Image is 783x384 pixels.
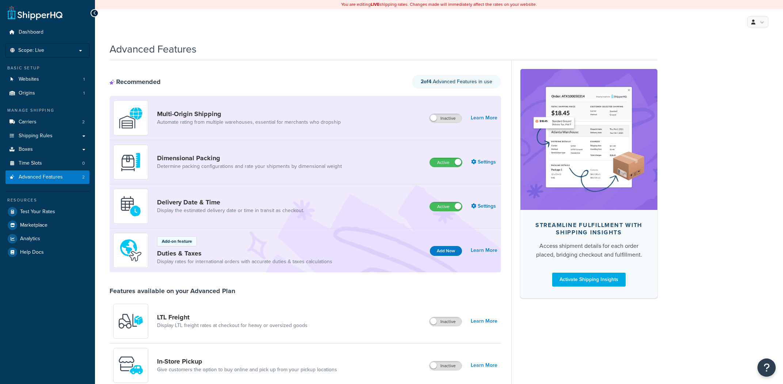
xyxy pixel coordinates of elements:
span: 2 [82,174,85,180]
span: 2 [82,119,85,125]
div: Manage Shipping [5,107,89,114]
a: Duties & Taxes [157,249,332,257]
img: gfkeb5ejjkALwAAAABJRU5ErkJggg== [118,193,144,219]
a: Display the estimated delivery date or time in transit as checkout. [157,207,304,214]
a: Learn More [471,360,497,370]
span: Time Slots [19,160,42,166]
a: Help Docs [5,246,89,259]
h1: Advanced Features [110,42,196,56]
a: Activate Shipping Insights [552,273,626,287]
li: Advanced Features [5,170,89,184]
img: feature-image-si-e24932ea9b9fcd0ff835db86be1ff8d589347e8876e1638d903ea230a36726be.png [531,80,646,199]
button: Open Resource Center [757,358,776,377]
img: icon-duo-feat-landed-cost-7136b061.png [118,238,144,263]
a: Learn More [471,245,497,256]
a: Settings [471,157,497,167]
div: Access shipment details for each order placed, bridging checkout and fulfillment. [532,242,646,259]
div: Streamline Fulfillment with Shipping Insights [532,222,646,236]
label: Inactive [429,361,462,370]
span: Advanced Features in use [421,78,492,85]
span: Advanced Features [19,174,63,180]
a: Display rates for international orders with accurate duties & taxes calculations [157,258,332,265]
a: In-Store Pickup [157,357,337,365]
span: Scope: Live [18,47,44,54]
span: Origins [19,90,35,96]
span: Websites [19,76,39,82]
img: wfgcfpwTIucLEAAAAASUVORK5CYII= [118,353,144,378]
span: Marketplace [20,222,47,229]
a: Learn More [471,316,497,326]
a: Dimensional Packing [157,154,342,162]
span: Dashboard [19,29,43,35]
a: Multi-Origin Shipping [157,110,341,118]
a: Delivery Date & Time [157,198,304,206]
label: Active [430,158,462,167]
span: Help Docs [20,249,44,256]
a: Advanced Features2 [5,170,89,184]
a: Marketplace [5,219,89,232]
a: Test Your Rates [5,205,89,218]
li: Origins [5,87,89,100]
a: Learn More [471,113,497,123]
img: WatD5o0RtDAAAAAElFTkSuQmCC [118,105,144,131]
span: Test Your Rates [20,209,55,215]
label: Inactive [429,317,462,326]
a: Shipping Rules [5,129,89,143]
a: Settings [471,201,497,211]
div: Basic Setup [5,65,89,71]
a: Carriers2 [5,115,89,129]
strong: 2 of 4 [421,78,431,85]
span: Shipping Rules [19,133,53,139]
a: Determine packing configurations and rate your shipments by dimensional weight [157,163,342,170]
a: Origins1 [5,87,89,100]
span: 1 [83,76,85,82]
span: Carriers [19,119,37,125]
button: Add Now [430,246,462,256]
a: LTL Freight [157,313,308,321]
li: Time Slots [5,157,89,170]
li: Websites [5,73,89,86]
img: DTVBYsAAAAAASUVORK5CYII= [118,149,144,175]
div: Recommended [110,78,161,86]
span: Boxes [19,146,33,153]
span: Analytics [20,236,40,242]
span: 0 [82,160,85,166]
span: 1 [83,90,85,96]
a: Automate rating from multiple warehouses, essential for merchants who dropship [157,119,341,126]
b: LIVE [371,1,379,8]
a: Time Slots0 [5,157,89,170]
a: Dashboard [5,26,89,39]
a: Give customers the option to buy online and pick up from your pickup locations [157,366,337,373]
a: Boxes [5,143,89,156]
li: Carriers [5,115,89,129]
label: Inactive [429,114,462,123]
img: y79ZsPf0fXUFUhFXDzUgf+ktZg5F2+ohG75+v3d2s1D9TjoU8PiyCIluIjV41seZevKCRuEjTPPOKHJsQcmKCXGdfprl3L4q7... [118,308,144,334]
div: Resources [5,197,89,203]
div: Features available on your Advanced Plan [110,287,235,295]
label: Active [430,202,462,211]
a: Analytics [5,232,89,245]
p: Add-on feature [162,238,192,245]
a: Display LTL freight rates at checkout for heavy or oversized goods [157,322,308,329]
a: Websites1 [5,73,89,86]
